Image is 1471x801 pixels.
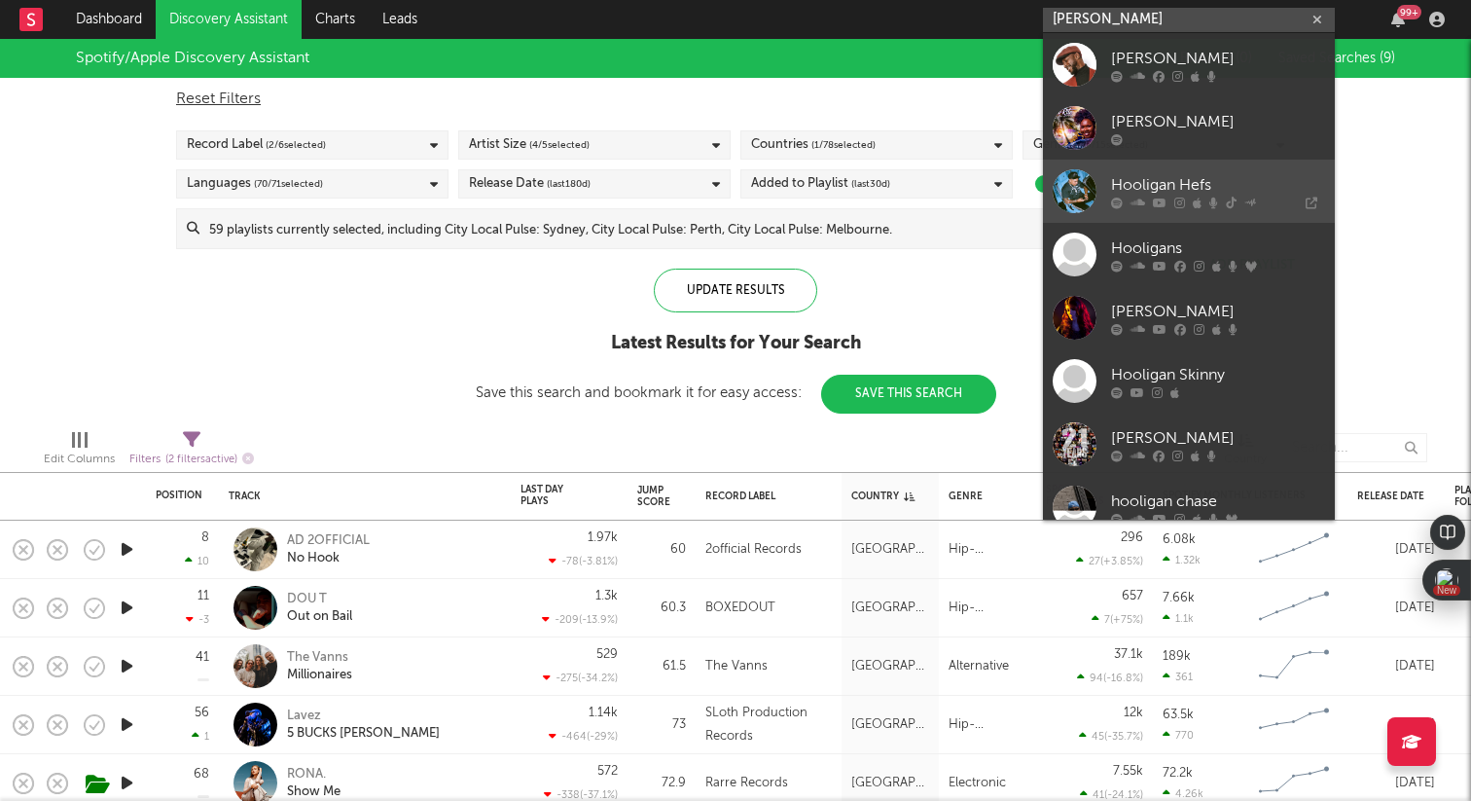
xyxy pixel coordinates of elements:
div: 1 [192,730,209,743]
span: ( 4 / 5 selected) [529,133,590,157]
a: Hooligan Skinny [1043,349,1335,413]
div: -3 [186,613,209,626]
div: 72.9 [637,772,686,795]
div: Edit Columns [44,448,115,471]
div: [PERSON_NAME] [1111,300,1325,323]
div: 572 [597,765,618,778]
div: Filters(2 filters active) [129,423,254,480]
div: 529 [596,648,618,661]
a: [PERSON_NAME] [1043,33,1335,96]
div: Release Date [469,172,591,196]
div: 189k [1163,650,1191,663]
div: 1.1k [1163,612,1194,625]
a: DOU TOut on Bail [287,591,352,626]
div: -338 ( -37.1 % ) [544,788,618,801]
div: [DATE] [1357,655,1435,678]
div: Millionaires [287,667,352,684]
div: AD 2OFFICIAL [287,532,370,550]
div: 94 ( -16.8 % ) [1077,672,1143,684]
div: Hip-Hop/Rap [949,713,1026,737]
div: [DATE] [1357,597,1435,620]
div: 1.32k [1163,554,1201,566]
div: 1.14k [589,707,618,719]
div: 73 [637,713,686,737]
a: RONA.Show Me [287,766,341,801]
span: Saved Searches [1278,52,1395,65]
div: 63.5k [1163,709,1194,721]
div: 10 [185,555,209,567]
span: (last 30 d) [851,172,890,196]
span: ( 1 / 78 selected) [811,133,876,157]
svg: Chart title [1250,584,1338,633]
div: Genre [949,491,1017,502]
div: [GEOGRAPHIC_DATA] [851,655,929,678]
div: Hip-Hop/Rap [949,597,1026,620]
div: 60.3 [637,597,686,620]
div: BOXEDOUT [705,597,775,620]
button: Save This Search [821,375,996,414]
div: Save this search and bookmark it for easy access: [476,385,996,400]
span: ( 2 / 6 selected) [266,133,326,157]
div: hooligan chase [1111,490,1325,513]
button: 99+ [1391,12,1405,27]
div: 27 ( +3.85 % ) [1076,555,1143,567]
div: [DATE] [1357,538,1435,562]
span: ( 2 filters active) [165,455,237,465]
span: ( 70 / 71 selected) [254,172,323,196]
a: Hooligans [1043,223,1335,286]
div: 657 [1122,590,1143,602]
div: 296 [1121,531,1143,544]
a: AD 2OFFICIALNo Hook [287,532,370,567]
div: [PERSON_NAME] [1111,426,1325,450]
div: 7.66k [1163,592,1195,604]
div: 68 [194,768,209,781]
div: [GEOGRAPHIC_DATA] [851,713,929,737]
div: [DATE] [1357,713,1435,737]
div: [GEOGRAPHIC_DATA] [851,597,929,620]
div: Record Label [705,491,822,502]
div: -209 ( -13.9 % ) [542,613,618,626]
div: Reset Filters [176,88,1295,111]
div: Last Day Plays [520,484,589,507]
input: Search for artists [1043,8,1335,32]
div: [GEOGRAPHIC_DATA] [851,772,929,795]
a: [PERSON_NAME] [1043,96,1335,160]
div: The Vanns [287,649,352,667]
a: [PERSON_NAME] [1043,413,1335,476]
div: Countries [751,133,876,157]
div: The Vanns [705,655,768,678]
div: 61.5 [637,655,686,678]
div: 8 [201,531,209,544]
div: 7.55k [1113,765,1143,778]
div: 60 [637,538,686,562]
div: 12k [1124,707,1143,719]
div: Out on Bail [287,608,352,626]
input: Search... [1281,433,1427,462]
svg: Chart title [1250,642,1338,691]
div: 41 ( -24.1 % ) [1080,788,1143,801]
div: Spotify/Apple Discovery Assistant [76,47,309,70]
div: 2official Records [705,538,802,562]
div: Track [229,491,491,502]
div: [DATE] [1357,772,1435,795]
div: Languages [187,172,323,196]
span: (last 180 d) [547,172,591,196]
div: [GEOGRAPHIC_DATA] [851,538,929,562]
div: 41 [196,651,209,664]
div: Hooligan Hefs [1111,173,1325,197]
div: Show Me [287,783,341,801]
input: 59 playlists currently selected, including City Local Pulse: Sydney, City Local Pulse: Perth, Cit... [199,209,1294,248]
div: Hooligan Skinny [1111,363,1325,386]
div: 6.08k [1163,533,1196,546]
div: 4.26k [1163,787,1203,800]
div: DOU T [287,591,352,608]
div: Edit Columns [44,423,115,480]
div: 72.2k [1163,767,1193,780]
div: Rarre Records [705,772,788,795]
div: 37.1k [1114,648,1143,661]
div: Release Date [1357,491,1425,502]
div: Hooligans [1111,237,1325,260]
div: Alternative [949,655,1009,678]
div: 7 ( +75 % ) [1092,613,1143,626]
div: [PERSON_NAME] [1111,110,1325,133]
